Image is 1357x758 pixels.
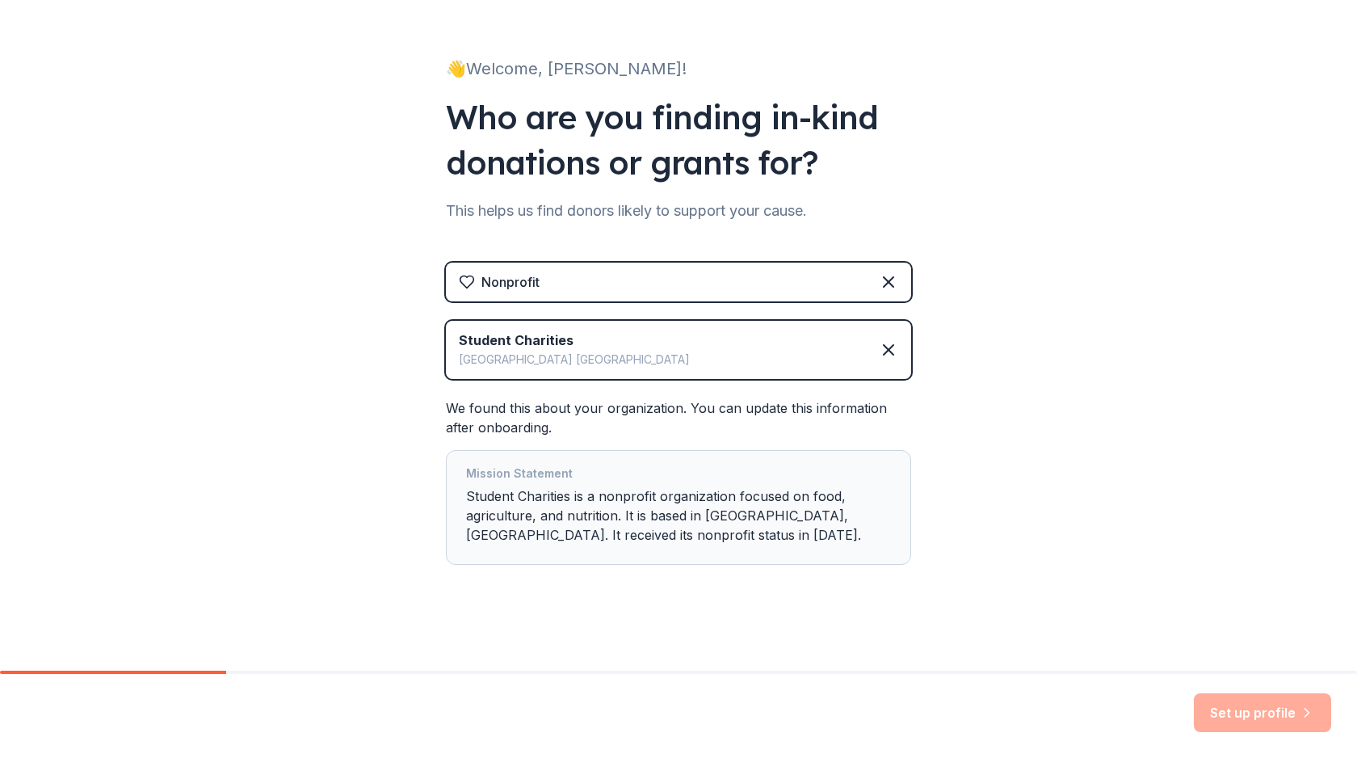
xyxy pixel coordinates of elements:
div: Student Charities [459,331,690,350]
div: Who are you finding in-kind donations or grants for? [446,95,911,185]
div: We found this about your organization. You can update this information after onboarding. [446,398,911,565]
div: 👋 Welcome, [PERSON_NAME]! [446,56,911,82]
div: Nonprofit [481,272,540,292]
div: This helps us find donors likely to support your cause. [446,198,911,224]
div: [GEOGRAPHIC_DATA] [GEOGRAPHIC_DATA] [459,350,690,369]
div: Mission Statement [466,464,891,486]
div: Student Charities is a nonprofit organization focused on food, agriculture, and nutrition. It is ... [466,464,891,551]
